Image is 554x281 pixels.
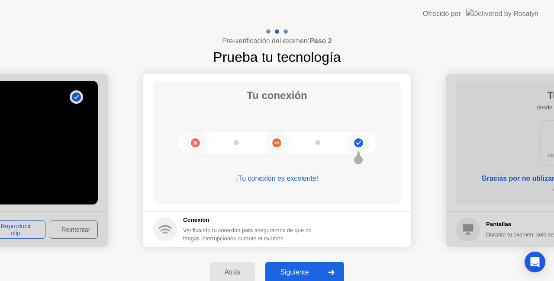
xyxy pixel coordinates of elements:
div: ¡Tu conexión es excelente! [153,173,401,184]
div: Siguiente [268,268,321,276]
b: Paso 2 [309,37,332,45]
h5: Conexión [183,216,329,224]
img: Delivered by Rosalyn [466,9,538,19]
h4: Pre-verificación del examen: [222,36,332,46]
h1: Tu conexión [247,88,307,103]
div: Verificando tu conexión para asegurarnos de que no tengas interrupciones durante el examen [183,226,329,243]
div: Atrás [213,268,253,276]
h1: Prueba tu tecnología [213,47,341,67]
div: Ofrecido por [423,9,461,19]
div: Open Intercom Messenger [525,252,545,272]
